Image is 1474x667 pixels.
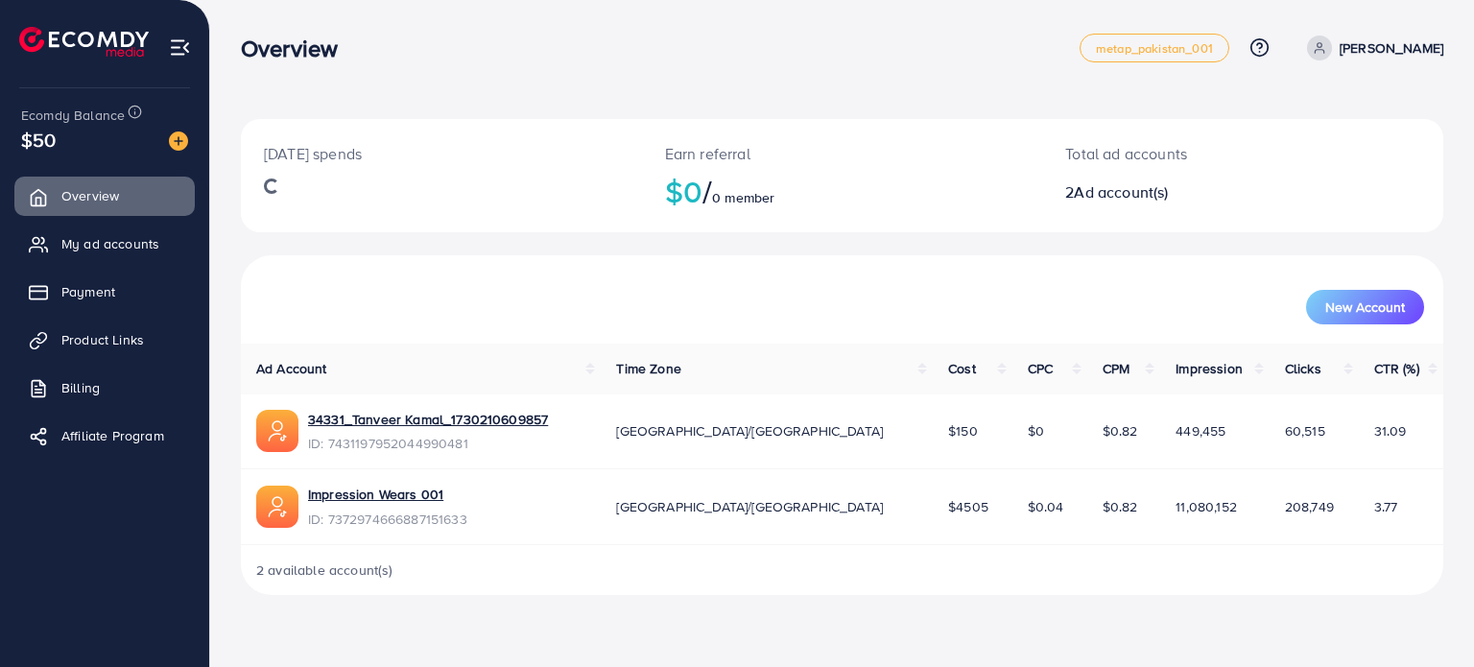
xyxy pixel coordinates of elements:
[241,35,353,62] h3: Overview
[1176,497,1237,516] span: 11,080,152
[61,186,119,205] span: Overview
[616,359,680,378] span: Time Zone
[14,321,195,359] a: Product Links
[169,131,188,151] img: image
[1285,497,1334,516] span: 208,749
[61,330,144,349] span: Product Links
[256,560,393,580] span: 2 available account(s)
[19,27,149,57] img: logo
[948,359,976,378] span: Cost
[948,421,978,441] span: $150
[21,126,56,154] span: $50
[308,510,467,529] span: ID: 7372974666887151633
[616,421,883,441] span: [GEOGRAPHIC_DATA]/[GEOGRAPHIC_DATA]
[616,497,883,516] span: [GEOGRAPHIC_DATA]/[GEOGRAPHIC_DATA]
[21,106,125,125] span: Ecomdy Balance
[1028,421,1044,441] span: $0
[1325,300,1405,314] span: New Account
[1065,142,1319,165] p: Total ad accounts
[1340,36,1443,60] p: [PERSON_NAME]
[1103,359,1129,378] span: CPM
[14,273,195,311] a: Payment
[1028,497,1064,516] span: $0.04
[14,417,195,455] a: Affiliate Program
[948,497,988,516] span: $4505
[1374,497,1398,516] span: 3.77
[308,434,548,453] span: ID: 7431197952044990481
[256,486,298,528] img: ic-ads-acc.e4c84228.svg
[1374,421,1407,441] span: 31.09
[256,410,298,452] img: ic-ads-acc.e4c84228.svg
[1299,36,1443,60] a: [PERSON_NAME]
[256,359,327,378] span: Ad Account
[61,426,164,445] span: Affiliate Program
[1306,290,1424,324] button: New Account
[1374,359,1419,378] span: CTR (%)
[1103,421,1138,441] span: $0.82
[61,234,159,253] span: My ad accounts
[308,410,548,429] a: 34331_Tanveer Kamal_1730210609857
[169,36,191,59] img: menu
[1074,181,1168,202] span: Ad account(s)
[14,177,195,215] a: Overview
[14,225,195,263] a: My ad accounts
[702,169,712,213] span: /
[1080,34,1229,62] a: metap_pakistan_001
[1285,359,1321,378] span: Clicks
[308,485,467,504] a: Impression Wears 001
[665,173,1020,209] h2: $0
[264,142,619,165] p: [DATE] spends
[14,369,195,407] a: Billing
[1103,497,1138,516] span: $0.82
[665,142,1020,165] p: Earn referral
[1065,183,1319,202] h2: 2
[1176,359,1243,378] span: Impression
[1285,421,1325,441] span: 60,515
[712,188,774,207] span: 0 member
[61,378,100,397] span: Billing
[1176,421,1225,441] span: 449,455
[61,282,115,301] span: Payment
[1028,359,1053,378] span: CPC
[1096,42,1213,55] span: metap_pakistan_001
